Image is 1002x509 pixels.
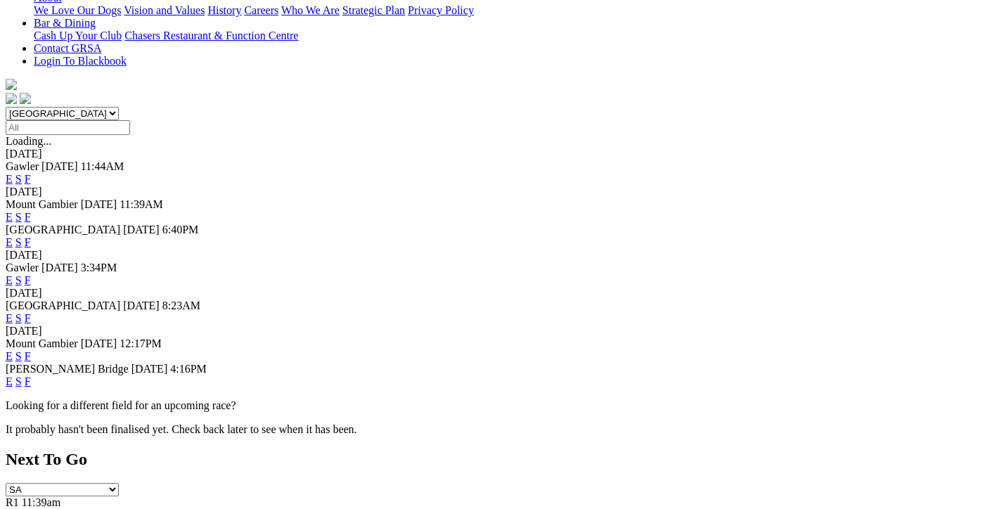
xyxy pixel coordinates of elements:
span: 6:40PM [162,224,199,236]
a: Privacy Policy [408,4,474,16]
a: Who We Are [281,4,340,16]
span: [DATE] [81,198,117,210]
a: S [15,236,22,248]
a: E [6,173,13,185]
p: Looking for a different field for an upcoming race? [6,399,996,412]
span: 8:23AM [162,299,200,311]
img: logo-grsa-white.png [6,79,17,90]
input: Select date [6,120,130,135]
a: F [25,173,31,185]
span: [PERSON_NAME] Bridge [6,363,129,375]
a: E [6,375,13,387]
div: [DATE] [6,186,996,198]
img: twitter.svg [20,93,31,104]
span: [GEOGRAPHIC_DATA] [6,299,120,311]
img: facebook.svg [6,93,17,104]
span: [DATE] [131,363,168,375]
span: 11:44AM [81,160,124,172]
a: We Love Our Dogs [34,4,121,16]
a: S [15,173,22,185]
a: F [25,312,31,324]
a: S [15,211,22,223]
a: E [6,274,13,286]
span: Mount Gambier [6,337,78,349]
span: [DATE] [41,160,78,172]
a: E [6,211,13,223]
span: 11:39AM [120,198,163,210]
a: Chasers Restaurant & Function Centre [124,30,298,41]
span: R1 [6,496,19,508]
div: [DATE] [6,249,996,262]
div: [DATE] [6,325,996,337]
a: S [15,350,22,362]
span: [DATE] [41,262,78,273]
span: [DATE] [81,337,117,349]
span: Gawler [6,160,39,172]
div: About [34,4,996,17]
a: F [25,211,31,223]
span: 11:39am [22,496,60,508]
span: [DATE] [123,224,160,236]
span: Gawler [6,262,39,273]
div: [DATE] [6,148,996,160]
div: [DATE] [6,287,996,299]
a: Bar & Dining [34,17,96,29]
a: F [25,274,31,286]
a: Contact GRSA [34,42,101,54]
span: 3:34PM [81,262,117,273]
a: F [25,375,31,387]
a: E [6,350,13,362]
a: Vision and Values [124,4,205,16]
a: E [6,312,13,324]
a: E [6,236,13,248]
a: S [15,375,22,387]
div: Bar & Dining [34,30,996,42]
span: [GEOGRAPHIC_DATA] [6,224,120,236]
a: F [25,350,31,362]
span: 12:17PM [120,337,162,349]
a: Careers [244,4,278,16]
span: Mount Gambier [6,198,78,210]
a: Login To Blackbook [34,55,127,67]
span: Loading... [6,135,51,147]
a: S [15,312,22,324]
a: S [15,274,22,286]
a: Cash Up Your Club [34,30,122,41]
a: Strategic Plan [342,4,405,16]
a: History [207,4,241,16]
h2: Next To Go [6,450,996,469]
span: 4:16PM [170,363,207,375]
partial: It probably hasn't been finalised yet. Check back later to see when it has been. [6,423,357,435]
a: F [25,236,31,248]
span: [DATE] [123,299,160,311]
